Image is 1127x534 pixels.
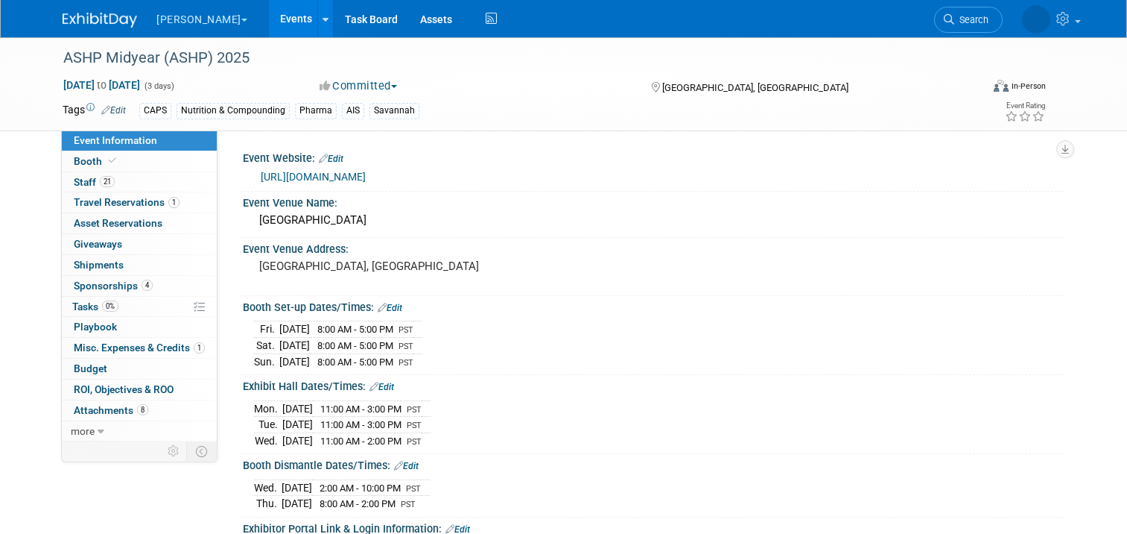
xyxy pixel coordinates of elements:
[143,81,174,91] span: (3 days)
[243,375,1064,395] div: Exhibit Hall Dates/Times:
[62,131,217,151] a: Event Information
[317,324,393,335] span: 8:00 AM - 5:00 PM
[139,103,171,119] div: CAPS
[254,496,282,512] td: Thu.
[317,356,393,368] span: 8:00 AM - 5:00 PM
[62,338,217,358] a: Misc. Expenses & Credits1
[254,417,282,433] td: Tue.
[62,192,217,213] a: Travel Reservations1
[62,421,217,442] a: more
[74,217,162,229] span: Asset Reservations
[954,14,988,25] span: Search
[63,102,126,119] td: Tags
[279,338,310,354] td: [DATE]
[401,500,416,509] span: PST
[243,192,1064,210] div: Event Venue Name:
[282,400,313,417] td: [DATE]
[74,321,117,333] span: Playbook
[254,209,1053,232] div: [GEOGRAPHIC_DATA]
[168,197,180,208] span: 1
[369,382,394,392] a: Edit
[62,255,217,275] a: Shipments
[243,238,1064,257] div: Event Venue Address:
[1011,81,1046,92] div: In-Person
[254,480,282,496] td: Wed.
[109,157,116,165] i: Booth reservation complete
[62,213,217,233] a: Asset Reservations
[74,280,153,292] span: Sponsorships
[62,380,217,400] a: ROI, Objectives & ROO
[177,103,290,119] div: Nutrition & Compounding
[259,260,569,273] pre: [GEOGRAPHIC_DATA], [GEOGRAPHIC_DATA]
[102,301,118,312] span: 0%
[320,436,401,447] span: 11:00 AM - 2:00 PM
[74,362,107,374] span: Budget
[74,259,124,271] span: Shipments
[282,417,313,433] td: [DATE]
[142,280,153,291] span: 4
[137,404,148,415] span: 8
[95,79,109,91] span: to
[282,496,312,512] td: [DATE]
[399,325,413,335] span: PST
[71,425,95,437] span: more
[254,433,282,448] td: Wed.
[295,103,337,119] div: Pharma
[342,103,364,119] div: AIS
[100,176,115,187] span: 21
[161,442,187,461] td: Personalize Event Tab Strip
[101,105,126,116] a: Edit
[314,78,403,94] button: Committed
[62,359,217,379] a: Budget
[407,405,422,415] span: PST
[194,342,205,354] span: 1
[74,155,119,167] span: Booth
[74,176,115,188] span: Staff
[62,234,217,254] a: Giveaways
[254,338,279,354] td: Sat.
[62,297,217,317] a: Tasks0%
[662,82,848,93] span: [GEOGRAPHIC_DATA], [GEOGRAPHIC_DATA]
[407,421,422,430] span: PST
[282,433,313,448] td: [DATE]
[254,400,282,417] td: Mon.
[934,7,1003,33] a: Search
[254,321,279,338] td: Fri.
[320,419,401,430] span: 11:00 AM - 3:00 PM
[994,80,1009,92] img: Format-Inperson.png
[62,317,217,337] a: Playbook
[62,172,217,192] a: Staff21
[243,454,1064,474] div: Booth Dismantle Dates/Times:
[378,303,402,313] a: Edit
[243,296,1064,315] div: Booth Set-up Dates/Times:
[901,78,1046,100] div: Event Format
[243,147,1064,166] div: Event Website:
[369,103,419,119] div: Savannah
[62,276,217,296] a: Sponsorships4
[279,321,310,338] td: [DATE]
[399,358,413,368] span: PST
[74,404,148,416] span: Attachments
[62,151,217,172] a: Booth
[74,342,205,354] span: Misc. Expenses & Credits
[58,45,962,72] div: ASHP Midyear (ASHP) 2025
[399,342,413,351] span: PST
[394,461,419,471] a: Edit
[261,171,366,183] a: [URL][DOMAIN_NAME]
[1005,102,1045,110] div: Event Rating
[74,238,122,250] span: Giveaways
[63,13,137,28] img: ExhibitDay
[320,403,401,415] span: 11:00 AM - 3:00 PM
[320,483,401,494] span: 2:00 AM - 10:00 PM
[72,301,118,312] span: Tasks
[406,484,421,494] span: PST
[279,354,310,369] td: [DATE]
[1022,5,1050,34] img: Savannah Jones
[317,340,393,351] span: 8:00 AM - 5:00 PM
[62,400,217,421] a: Attachments8
[319,154,343,164] a: Edit
[320,498,396,509] span: 8:00 AM - 2:00 PM
[282,480,312,496] td: [DATE]
[254,354,279,369] td: Sun.
[74,134,157,146] span: Event Information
